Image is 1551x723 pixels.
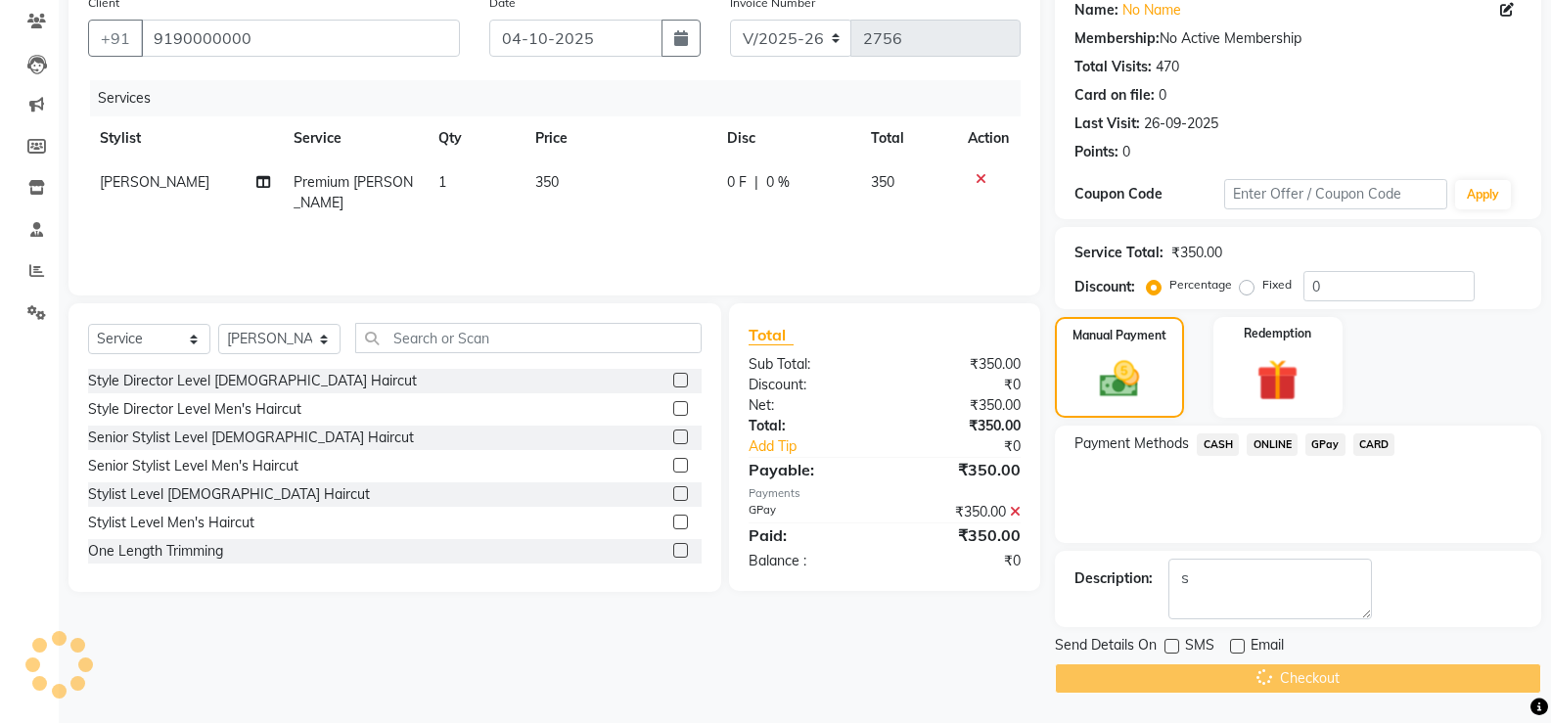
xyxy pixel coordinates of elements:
[1074,57,1152,77] div: Total Visits:
[1156,57,1179,77] div: 470
[1224,179,1447,209] input: Enter Offer / Coupon Code
[88,399,301,420] div: Style Director Level Men's Haircut
[1122,142,1130,162] div: 0
[754,172,758,193] span: |
[1074,113,1140,134] div: Last Visit:
[427,116,524,160] th: Qty
[885,502,1035,522] div: ₹350.00
[734,458,885,481] div: Payable:
[1074,184,1223,204] div: Coupon Code
[355,323,702,353] input: Search or Scan
[1074,277,1135,297] div: Discount:
[956,116,1021,160] th: Action
[1074,433,1189,454] span: Payment Methods
[1074,28,1522,49] div: No Active Membership
[438,173,446,191] span: 1
[734,502,885,522] div: GPay
[88,484,370,505] div: Stylist Level [DEMOGRAPHIC_DATA] Haircut
[1074,28,1160,49] div: Membership:
[885,416,1035,436] div: ₹350.00
[749,325,794,345] span: Total
[1055,635,1157,659] span: Send Details On
[885,458,1035,481] div: ₹350.00
[1074,142,1118,162] div: Points:
[885,395,1035,416] div: ₹350.00
[727,172,747,193] span: 0 F
[88,20,143,57] button: +91
[294,173,413,211] span: Premium [PERSON_NAME]
[88,513,254,533] div: Stylist Level Men's Haircut
[1072,327,1166,344] label: Manual Payment
[88,116,282,160] th: Stylist
[1074,85,1155,106] div: Card on file:
[1247,433,1298,456] span: ONLINE
[1197,433,1239,456] span: CASH
[88,371,417,391] div: Style Director Level [DEMOGRAPHIC_DATA] Haircut
[282,116,427,160] th: Service
[535,173,559,191] span: 350
[885,523,1035,547] div: ₹350.00
[90,80,1035,116] div: Services
[1353,433,1395,456] span: CARD
[141,20,460,57] input: Search by Name/Mobile/Email/Code
[1074,568,1153,589] div: Description:
[734,523,885,547] div: Paid:
[88,428,414,448] div: Senior Stylist Level [DEMOGRAPHIC_DATA] Haircut
[885,354,1035,375] div: ₹350.00
[88,456,298,476] div: Senior Stylist Level Men's Haircut
[1244,325,1311,342] label: Redemption
[1087,356,1152,402] img: _cash.svg
[734,416,885,436] div: Total:
[715,116,860,160] th: Disc
[766,172,790,193] span: 0 %
[1251,635,1284,659] span: Email
[749,485,1021,502] div: Payments
[1159,85,1166,106] div: 0
[734,436,910,457] a: Add Tip
[885,551,1035,571] div: ₹0
[1171,243,1222,263] div: ₹350.00
[1244,354,1311,406] img: _gift.svg
[88,541,223,562] div: One Length Trimming
[1074,243,1163,263] div: Service Total:
[1169,276,1232,294] label: Percentage
[1262,276,1292,294] label: Fixed
[871,173,894,191] span: 350
[734,551,885,571] div: Balance :
[1185,635,1214,659] span: SMS
[1144,113,1218,134] div: 26-09-2025
[524,116,715,160] th: Price
[100,173,209,191] span: [PERSON_NAME]
[734,354,885,375] div: Sub Total:
[885,375,1035,395] div: ₹0
[859,116,956,160] th: Total
[734,395,885,416] div: Net:
[910,436,1035,457] div: ₹0
[734,375,885,395] div: Discount:
[1305,433,1346,456] span: GPay
[1455,180,1511,209] button: Apply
